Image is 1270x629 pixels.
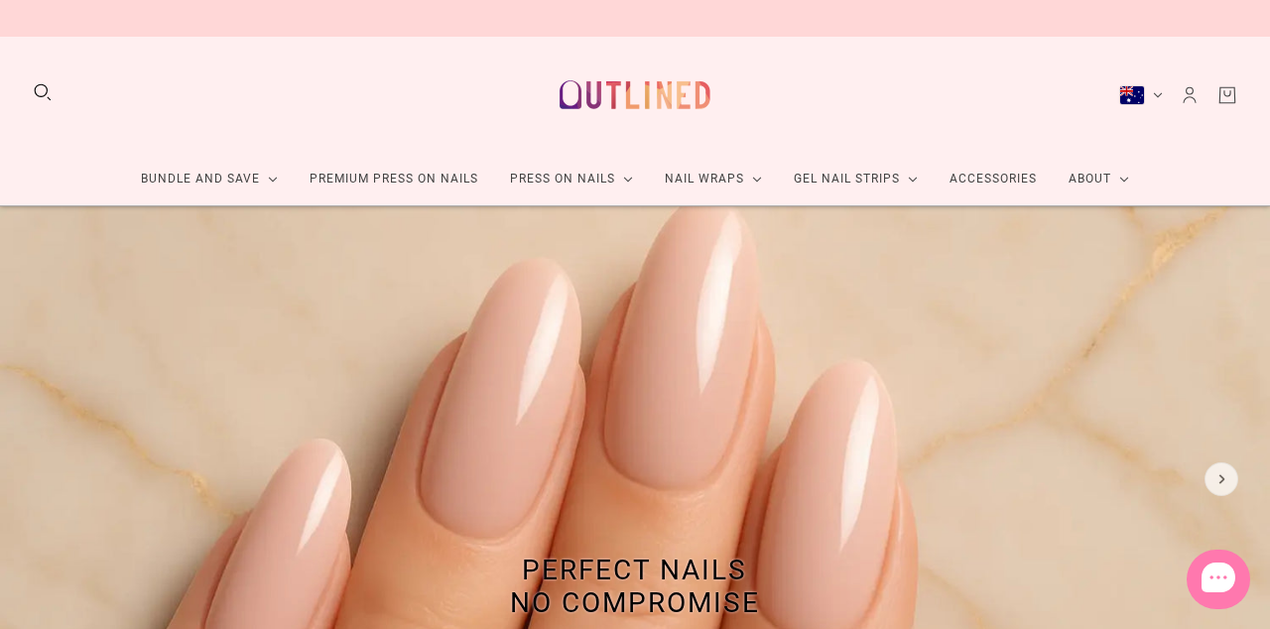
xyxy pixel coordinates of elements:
[494,153,649,205] a: Press On Nails
[32,81,54,103] button: Search
[1216,84,1238,106] a: Cart
[1053,153,1145,205] a: About
[294,153,494,205] a: Premium Press On Nails
[1179,84,1201,106] a: Account
[548,53,722,137] a: Outlined
[510,553,760,619] span: Perfect Nails No Compromise
[125,153,294,205] a: Bundle and Save
[934,153,1053,205] a: Accessories
[778,153,934,205] a: Gel Nail Strips
[1119,85,1163,105] button: Australia
[649,153,778,205] a: Nail Wraps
